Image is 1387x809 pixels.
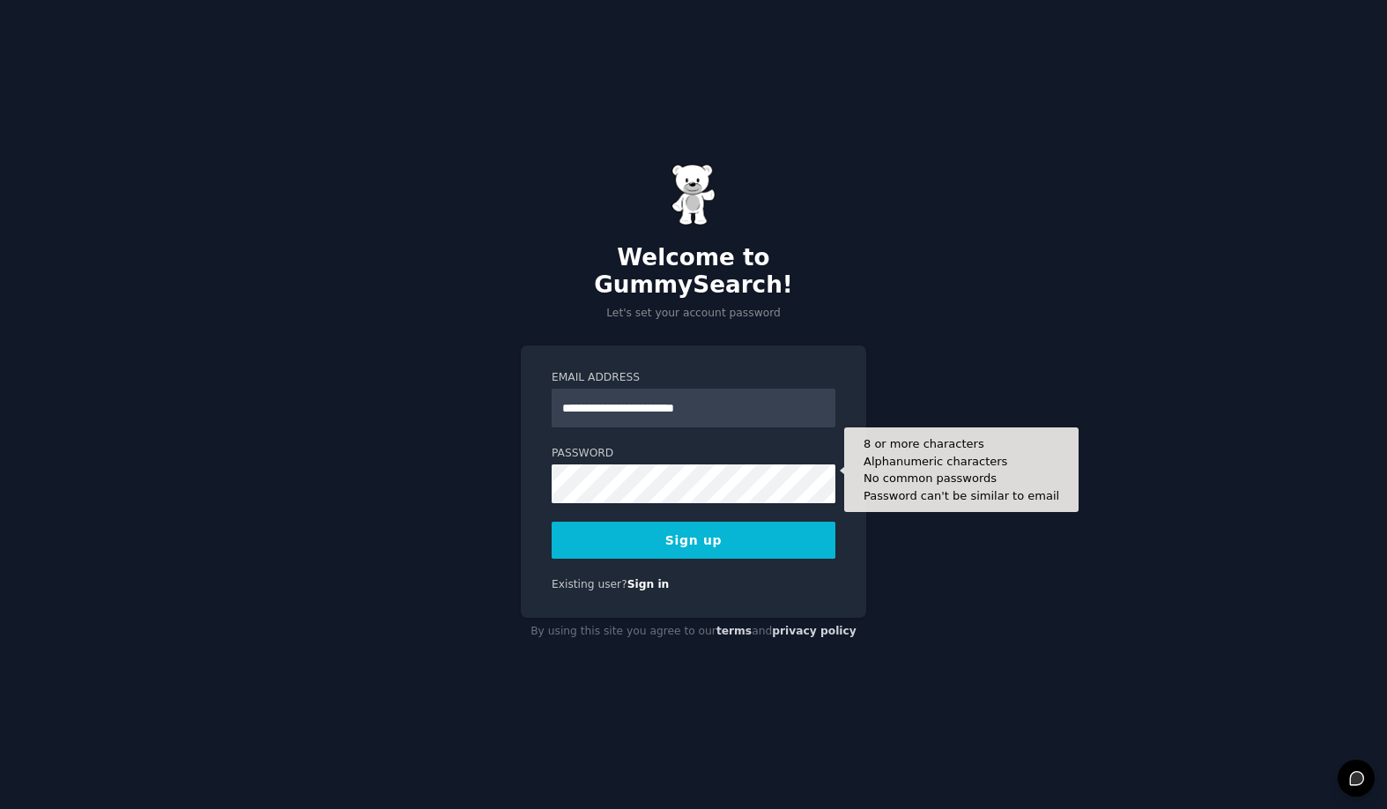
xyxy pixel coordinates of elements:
label: Password [552,446,835,462]
button: Sign up [552,522,835,559]
a: Sign in [627,578,670,590]
span: Existing user? [552,578,627,590]
img: Gummy Bear [671,164,716,226]
h2: Welcome to GummySearch! [521,244,866,300]
div: By using this site you agree to our and [521,618,866,646]
a: privacy policy [772,625,857,637]
label: Email Address [552,370,835,386]
a: terms [716,625,752,637]
p: Let's set your account password [521,306,866,322]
